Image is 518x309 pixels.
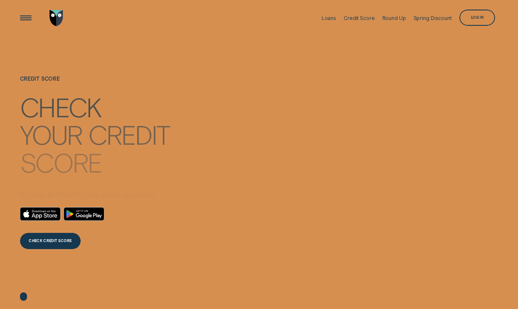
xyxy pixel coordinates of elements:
a: Download on the App Store [20,207,61,221]
p: It’s easy and free to see where you stand. [20,189,170,199]
button: Open Menu [18,10,34,26]
a: CHECK CREDIT SCORE [20,233,81,249]
div: credit [88,121,170,146]
img: Wisr [50,10,63,26]
div: your [20,121,82,146]
a: Android App on Google Play [64,207,104,221]
button: Log in [459,10,495,26]
div: Spring Discount [414,15,452,21]
div: score [20,149,102,174]
h4: Check your credit score [20,91,170,166]
h1: Credit Score [20,76,170,92]
div: Check [20,94,101,119]
div: Credit Score [344,15,375,21]
div: Round Up [382,15,406,21]
div: Loans [322,15,336,21]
